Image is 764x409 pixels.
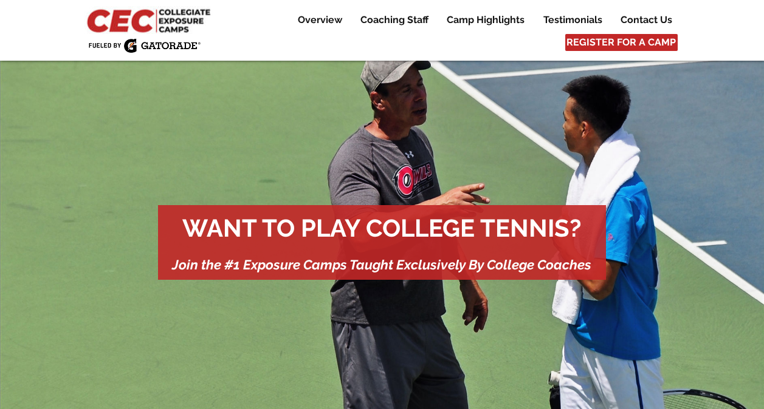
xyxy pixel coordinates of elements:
[172,257,591,272] span: Join the #1 Exposure Camps Taught Exclusively By College Coaches
[88,38,201,53] img: Fueled by Gatorade.png
[614,13,678,27] p: Contact Us
[351,13,437,27] a: Coaching Staff
[84,6,216,34] img: CEC Logo Primary_edited.jpg
[354,13,435,27] p: Coaching Staff
[182,214,581,242] span: WANT TO PLAY COLLEGE TENNIS?
[292,13,348,27] p: Overview
[438,13,534,27] a: Camp Highlights
[565,34,678,51] a: REGISTER FOR A CAMP
[566,36,676,49] span: REGISTER FOR A CAMP
[611,13,681,27] a: Contact Us
[537,13,608,27] p: Testimonials
[289,13,351,27] a: Overview
[441,13,531,27] p: Camp Highlights
[534,13,611,27] a: Testimonials
[279,13,681,27] nav: Site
